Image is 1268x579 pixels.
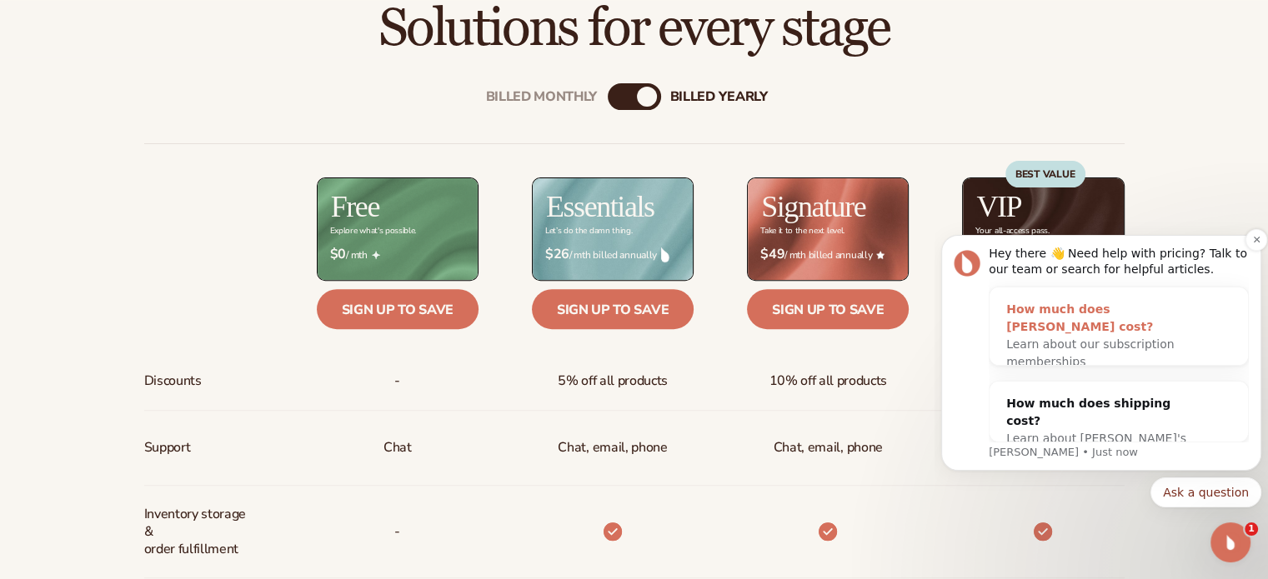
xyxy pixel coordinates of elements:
img: Essentials_BG_9050f826-5aa9-47d9-a362-757b82c62641.jpg [533,178,693,279]
span: / mth [330,247,465,262]
img: VIP_BG_199964bd-3653-43bc-8a67-789d2d7717b9.jpg [963,178,1123,279]
span: Inventory storage & order fulfillment [144,499,255,564]
h2: Solutions for every stage [47,1,1221,57]
img: Signature_BG_eeb718c8-65ac-49e3-a4e5-327c6aa73146.jpg [748,178,908,279]
p: Chat [383,432,412,463]
h2: VIP [976,192,1021,222]
p: Chat, email, phone [558,432,667,463]
span: / mth billed annually [545,247,680,262]
h2: Essentials [546,192,654,222]
a: Sign up to save [747,289,909,329]
span: 10% off all products [769,366,887,397]
iframe: Intercom notifications message [935,210,1268,534]
div: Let’s do the damn thing. [545,227,632,236]
img: drop.png [661,247,669,262]
span: Discounts [144,366,202,397]
span: Support [144,432,191,463]
img: Free_Icon_bb6e7c7e-73f8-44bd-8ed0-223ea0fc522e.png [372,251,380,259]
div: BEST VALUE [1005,161,1085,187]
span: - [394,366,400,397]
strong: $0 [330,247,346,262]
div: Explore what's possible. [330,227,416,236]
span: Chat, email, phone [774,432,883,463]
div: billed Yearly [670,89,768,105]
img: free_bg.png [318,178,478,279]
strong: $49 [760,247,784,262]
a: Sign up to save [532,289,694,329]
a: Sign up to save [317,289,479,329]
span: 5% off all products [558,366,668,397]
span: 1 [1245,522,1258,536]
h2: Signature [761,192,865,222]
span: / mth billed annually [760,247,895,262]
p: - [394,517,400,547]
div: Billed Monthly [486,89,598,105]
img: Star_6.png [876,251,885,258]
iframe: Intercom live chat [1210,522,1250,562]
h2: Free [331,192,379,222]
strong: $26 [545,247,569,262]
div: Take it to the next level. [760,227,844,236]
